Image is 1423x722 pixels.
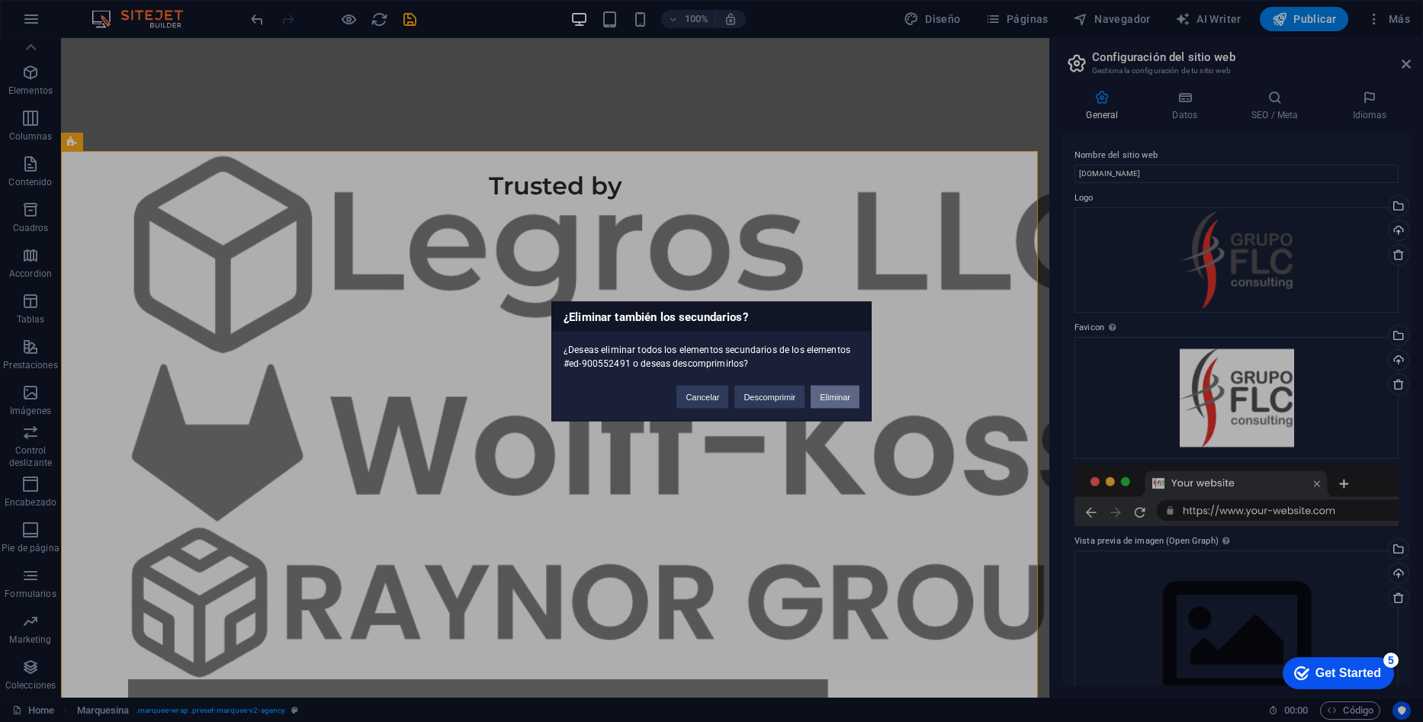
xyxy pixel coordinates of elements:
button: Cancelar [676,385,728,408]
div: Get Started 5 items remaining, 0% complete [12,8,124,40]
button: Eliminar [811,385,859,408]
h3: ¿Eliminar también los secundarios? [552,302,871,331]
div: Get Started [45,17,111,30]
div: ¿Deseas eliminar todos los elementos secundarios de los elementos #ed-900552491 o deseas descompr... [552,331,871,370]
button: Descomprimir [734,385,805,408]
div: 5 [113,3,128,18]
